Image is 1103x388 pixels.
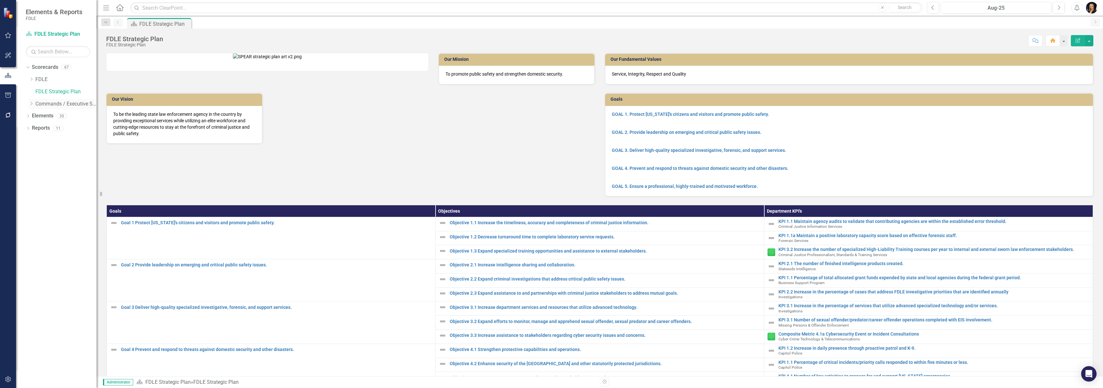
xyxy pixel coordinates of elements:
[898,5,912,10] span: Search
[110,346,118,354] img: Not Defined
[436,287,764,301] td: Double-Click to Edit Right Click for Context Menu
[764,259,1093,273] td: Double-Click to Edit Right Click for Context Menu
[778,238,808,243] span: Forensic Services
[1086,2,1098,14] img: Heather Pence
[439,332,446,339] img: Not Defined
[768,291,775,298] img: Not Defined
[53,125,63,131] div: 11
[778,233,1089,238] a: KPI 1.1a Maintain a positive laboratory capacity score based on effective forensic staff.
[450,361,761,366] a: Objective 4.2 Enhance security of the [GEOGRAPHIC_DATA] and other statutorily protected jurisdict...
[121,263,432,267] a: Goal 2 Provide leadership on emerging and critical public safety issues.
[941,2,1051,14] button: Aug-25
[436,330,764,344] td: Double-Click to Edit Right Click for Context Menu
[110,261,118,269] img: Not Defined
[61,65,72,70] div: 67
[612,71,1087,77] p: Service, Integrity, Respect and Quality
[764,358,1093,372] td: Double-Click to Edit Right Click for Context Menu
[439,233,446,241] img: Not Defined
[439,290,446,297] img: Not Defined
[764,301,1093,316] td: Double-Click to Edit Right Click for Context Menu
[778,332,1089,337] a: Composite Metric 4.1a Cybersecurity Event or Incident Consultations
[778,275,1089,280] a: KPI 1.1 Percentage of total allocated grant funds expended by state and local agencies during the...
[764,287,1093,301] td: Double-Click to Edit Right Click for Context Menu
[778,374,1089,379] a: KPI 4.1 Number of key activities to prepare for and support [US_STATE] emergencies
[450,333,761,338] a: Objective 3.3 Increase assistance to stakeholders regarding cyber security issues and concerns.
[1081,366,1097,382] div: Open Intercom Messenger
[450,263,761,267] a: Objective 2.1 Increase intelligence sharing and collaboration.
[35,88,97,96] a: FDLE Strategic Plan
[888,3,921,12] button: Search
[121,220,432,225] a: Goal 1 Protect [US_STATE]'s citizens and visitors and promote public safety.
[778,346,1089,351] a: KPI 1.2 Increase in daily presence through proactive patrol and K-9.
[436,259,764,273] td: Double-Click to Edit Right Click for Context Menu
[450,305,761,310] a: Objective 3.1 Increase department services and resources that utilize advanced technology.
[768,361,775,369] img: Not Defined
[436,273,764,287] td: Double-Click to Edit Right Click for Context Menu
[439,318,446,325] img: Not Defined
[778,309,803,313] span: Investigations
[233,53,302,60] img: SPEAR strategic plan art v2.png
[778,351,802,356] span: Capitol Police
[768,234,775,242] img: Not Defined
[107,259,436,301] td: Double-Click to Edit Right Click for Context Menu
[768,347,775,355] img: Not Defined
[439,247,446,255] img: Not Defined
[778,247,1089,252] a: KPI 3.2 Increase the number of specialized High-Liability Training courses per year to internal a...
[139,20,190,28] div: FDLE Strategic Plan
[436,316,764,330] td: Double-Click to Edit Right Click for Context Menu
[107,217,436,259] td: Double-Click to Edit Right Click for Context Menu
[107,301,436,344] td: Double-Click to Edit Right Click for Context Menu
[611,57,1090,62] h3: Our Fundamental Values
[57,113,67,119] div: 35
[444,57,591,62] h3: Our Mission
[193,379,239,385] div: FDLE Strategic Plan
[778,219,1089,224] a: KPI 1.1 Maintain agency audits to validate that contributing agencies are within the established ...
[439,261,446,269] img: Not Defined
[106,42,163,47] div: FDLE Strategic Plan
[768,333,775,340] img: Proceeding as Planned
[106,35,163,42] div: FDLE Strategic Plan
[778,295,803,299] span: Investigations
[764,245,1093,259] td: Double-Click to Edit Right Click for Context Menu
[26,46,90,57] input: Search Below...
[778,267,816,271] span: Statewide Intelligence
[778,261,1089,266] a: KPI 2.1 The number of finished intelligence products created.
[450,249,761,254] a: Objective 1.3 Expand specialized training opportunities and assistance to external stakeholders.
[113,111,255,137] p: To be the leading state law enforcement agency in the country by providing exceptional services w...
[450,347,761,352] a: Objective 4.1 Strengthen protective capabilities and operations.
[446,71,588,77] p: To promote public safety and strengthen domestic security.
[450,220,761,225] a: Objective 1.1 Increase the timeliness, accuracy and completeness of criminal justice information.
[136,379,595,386] div: »
[764,330,1093,344] td: Double-Click to Edit Right Click for Context Menu
[778,224,842,229] span: Criminal Justice Information Services
[778,365,802,370] span: Capitol Police
[450,277,761,282] a: Objective 2.2 Expand criminal investigations that address critical public safety issues.
[436,217,764,231] td: Double-Click to Edit Right Click for Context Menu
[121,347,432,352] a: Goal 4 Prevent and respond to threats against domestic security and other disasters.
[943,4,1049,12] div: Aug-25
[145,379,191,385] a: FDLE Strategic Plan
[764,273,1093,287] td: Double-Click to Edit Right Click for Context Menu
[130,2,922,14] input: Search ClearPoint...
[436,301,764,316] td: Double-Click to Edit Right Click for Context Menu
[450,375,761,380] a: Objective 4.3 Improve emergency preparedness and mutual aid services and support.
[778,253,887,257] span: Criminal Justice Professionalism, Standards & Training Services
[768,319,775,327] img: Not Defined
[436,231,764,245] td: Double-Click to Edit Right Click for Context Menu
[611,97,1090,102] h3: Goals
[764,316,1093,330] td: Double-Click to Edit Right Click for Context Menu
[26,31,90,38] a: FDLE Strategic Plan
[778,318,1089,322] a: KPI 3.1 Number of sexual offender/predator/career offender operations completed with EIS involvem...
[110,219,118,227] img: Not Defined
[778,337,860,341] span: Cyber Crime Technology & Telecommunications
[768,276,775,284] img: Not Defined
[103,379,133,385] span: Administrator
[436,372,764,386] td: Double-Click to Edit Right Click for Context Menu
[764,344,1093,358] td: Double-Click to Edit Right Click for Context Menu
[612,184,758,189] a: GOAL 5. Ensure a professional, highly-trained and motivated workforce.
[768,375,775,383] img: Not Defined
[35,76,97,83] a: FDLE
[778,360,1089,365] a: KPI 1.1 Percentage of critical incidents/priority calls responded to within five minutes or less.
[35,100,97,108] a: Commands / Executive Support Branch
